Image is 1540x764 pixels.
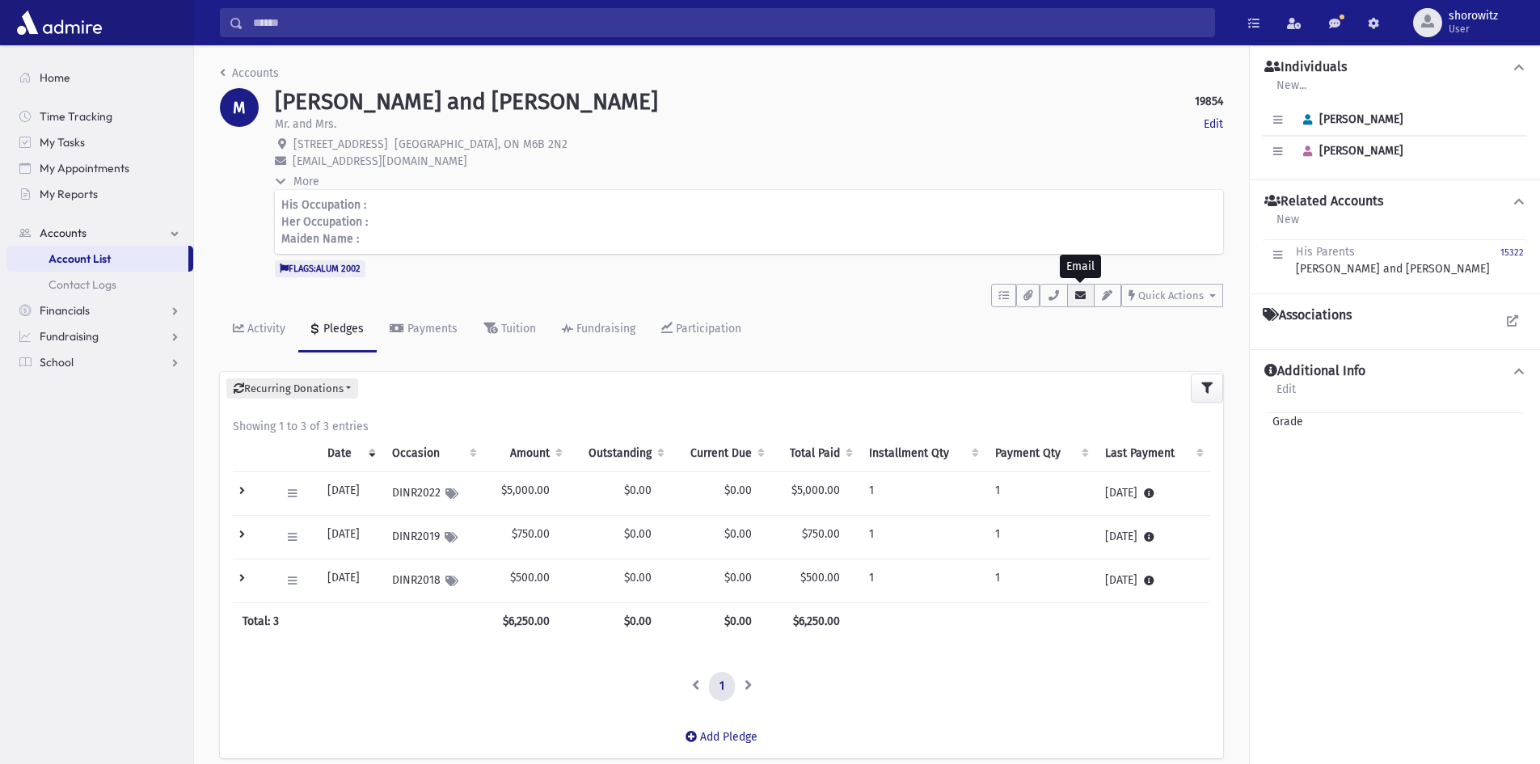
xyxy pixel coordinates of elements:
span: His Parents [1296,245,1355,259]
span: My Reports [40,187,98,201]
img: AdmirePro [13,6,106,39]
a: Accounts [220,66,279,80]
a: Activity [220,307,298,352]
h4: Related Accounts [1264,193,1383,210]
div: [PERSON_NAME] and [PERSON_NAME] [1296,243,1490,277]
a: Pledges [298,307,377,352]
td: 1 [859,516,985,559]
div: Tuition [498,322,536,336]
strong: 19854 [1195,93,1223,110]
a: Fundraising [6,323,193,349]
button: Individuals [1263,59,1527,76]
th: Installment Qty: activate to sort column ascending [859,435,985,472]
span: [GEOGRAPHIC_DATA], ON M6B 2N2 [394,137,567,151]
h4: Individuals [1264,59,1347,76]
span: [EMAIL_ADDRESS][DOMAIN_NAME] [293,154,467,168]
a: Time Tracking [6,103,193,129]
span: Grade [1266,413,1303,430]
td: $500.00 [483,559,569,603]
th: Total: 3 [233,603,483,640]
nav: breadcrumb [220,65,279,88]
div: Email [1060,255,1101,278]
a: Payments [377,307,470,352]
td: 1 [985,472,1095,516]
span: shorowitz [1449,10,1498,23]
th: $6,250.00 [771,603,859,640]
h1: [PERSON_NAME] and [PERSON_NAME] [275,88,658,116]
strong: Maiden Name : [281,232,359,246]
a: Accounts [6,220,193,246]
div: Activity [244,322,285,336]
td: 1 [985,559,1095,603]
button: Recurring Donations [226,378,358,399]
strong: Her Occupation : [281,215,368,229]
a: Tuition [470,307,549,352]
div: M [220,88,259,127]
th: Current Due: activate to sort column ascending [671,435,771,472]
span: $0.00 [624,527,652,541]
span: School [40,355,74,369]
span: User [1449,23,1498,36]
a: New... [1276,76,1307,105]
a: Fundraising [549,307,648,352]
span: [STREET_ADDRESS] [293,137,388,151]
span: Home [40,70,70,85]
a: 15322 [1500,243,1524,277]
th: Occasion : activate to sort column ascending [382,435,483,472]
th: Last Payment: activate to sort column ascending [1095,435,1210,472]
div: Payments [404,322,458,336]
span: Contact Logs [49,277,116,292]
span: [PERSON_NAME] [1296,144,1403,158]
div: Participation [673,322,741,336]
span: My Appointments [40,161,129,175]
p: Mr. and Mrs. [275,116,336,133]
span: FLAGS:ALUM 2002 [275,260,365,276]
small: 15322 [1500,247,1524,258]
span: $750.00 [802,527,840,541]
div: Pledges [320,322,364,336]
td: DINR2019 [382,516,483,559]
h4: Additional Info [1264,363,1365,380]
a: 1 [709,672,735,701]
th: $0.00 [569,603,671,640]
span: Account List [49,251,111,266]
th: Total Paid: activate to sort column ascending [771,435,859,472]
span: Financials [40,303,90,318]
span: $5,000.00 [791,483,840,497]
th: $6,250.00 [483,603,569,640]
span: $0.00 [624,571,652,585]
button: Quick Actions [1121,284,1223,307]
a: Edit [1276,380,1297,409]
a: Account List [6,246,188,272]
td: [DATE] [1095,516,1210,559]
td: $5,000.00 [483,472,569,516]
td: DINR2018 [382,559,483,603]
div: Showing 1 to 3 of 3 entries [233,418,1210,435]
span: Fundraising [40,329,99,344]
span: Quick Actions [1138,289,1204,302]
td: 1 [859,559,985,603]
a: Contact Logs [6,272,193,298]
a: Financials [6,298,193,323]
a: Participation [648,307,754,352]
span: Time Tracking [40,109,112,124]
th: $0.00 [671,603,771,640]
input: Search [243,8,1214,37]
span: $0.00 [724,571,752,585]
td: 1 [985,516,1095,559]
span: Accounts [40,226,86,240]
th: Amount: activate to sort column ascending [483,435,569,472]
td: [DATE] [318,559,382,603]
td: 1 [859,472,985,516]
a: Home [6,65,193,91]
th: Date: activate to sort column ascending [318,435,382,472]
strong: His Occupation : [281,198,366,212]
th: Payment Qty: activate to sort column ascending [985,435,1095,472]
td: [DATE] [318,472,382,516]
th: Outstanding: activate to sort column ascending [569,435,671,472]
span: $0.00 [724,483,752,497]
td: [DATE] [1095,559,1210,603]
td: DINR2022 [382,472,483,516]
td: [DATE] [318,516,382,559]
td: $750.00 [483,516,569,559]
